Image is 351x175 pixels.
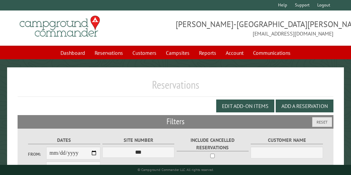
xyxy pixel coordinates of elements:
[91,46,127,59] a: Reservations
[162,46,194,59] a: Campsites
[102,136,174,144] label: Site Number
[18,78,333,97] h1: Reservations
[128,46,160,59] a: Customers
[18,13,102,40] img: Campground Commander
[216,100,274,112] button: Edit Add-on Items
[249,46,295,59] a: Communications
[251,136,323,144] label: Customer Name
[18,115,333,128] h2: Filters
[28,136,100,144] label: Dates
[195,46,220,59] a: Reports
[312,117,332,127] button: Reset
[56,46,89,59] a: Dashboard
[137,168,214,172] small: © Campground Commander LLC. All rights reserved.
[222,46,248,59] a: Account
[276,100,333,112] button: Add a Reservation
[28,151,46,157] label: From:
[177,136,249,151] label: Include Cancelled Reservations
[176,19,334,38] span: [PERSON_NAME]-[GEOGRAPHIC_DATA][PERSON_NAME] [EMAIL_ADDRESS][DOMAIN_NAME]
